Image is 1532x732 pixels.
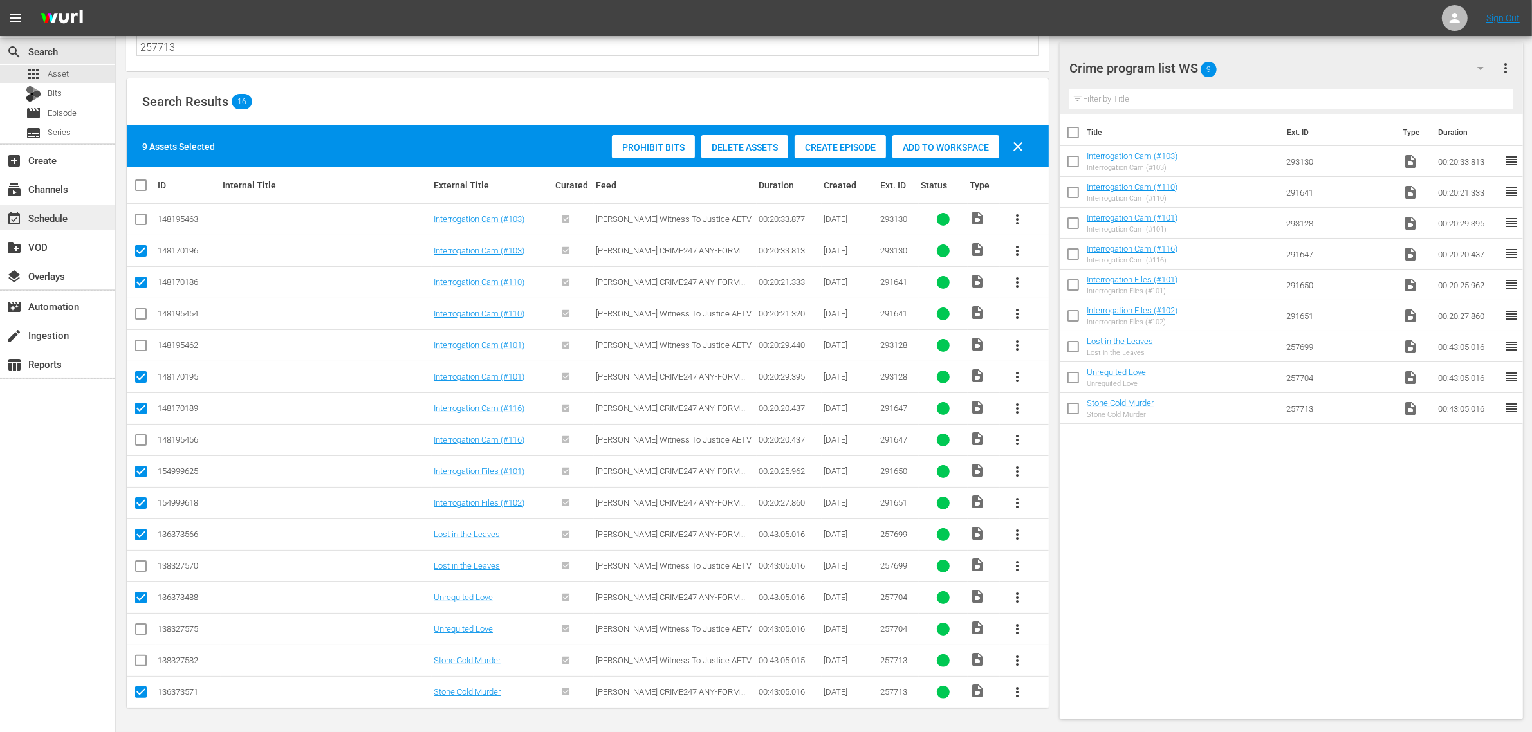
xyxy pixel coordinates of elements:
div: [DATE] [824,214,876,224]
div: 138327575 [158,624,219,634]
span: [PERSON_NAME] Witness To Justice AETV [596,340,752,350]
a: Interrogation Files (#101) [1087,275,1177,284]
button: more_vert [1002,582,1033,613]
span: reorder [1504,277,1519,292]
th: Title [1087,114,1280,151]
div: 00:43:05.016 [759,624,820,634]
span: more_vert [1010,464,1025,479]
span: reorder [1504,246,1519,261]
div: 154999625 [158,466,219,476]
span: 293128 [880,372,907,381]
div: 148170189 [158,403,219,413]
span: more_vert [1010,401,1025,416]
span: 291647 [880,403,907,413]
span: Video [970,589,985,604]
div: Interrogation Files (#101) [1087,287,1177,295]
a: Sign Out [1486,13,1520,23]
div: [DATE] [824,687,876,697]
td: 291647 [1281,239,1398,270]
a: Lost in the Leaves [1087,336,1153,346]
span: Schedule [6,211,22,226]
span: more_vert [1010,653,1025,668]
a: Interrogation Cam (#116) [434,403,524,413]
div: [DATE] [824,529,876,539]
div: Duration [759,180,820,190]
a: Interrogation Files (#101) [434,466,524,476]
a: Interrogation Cam (#110) [434,277,524,287]
a: Interrogation Cam (#116) [434,435,524,444]
td: 291651 [1281,300,1398,331]
div: [DATE] [824,435,876,444]
span: 291651 [880,498,907,508]
span: Video [970,557,985,572]
div: 00:43:05.016 [759,687,820,697]
span: Video [1403,246,1418,262]
div: Status [921,180,966,190]
span: clear [1010,139,1026,154]
div: Unrequited Love [1087,380,1146,388]
span: more_vert [1010,621,1025,637]
span: 257699 [880,529,907,539]
div: Stone Cold Murder [1087,410,1154,419]
a: Interrogation Cam (#101) [434,340,524,350]
span: Video [970,305,985,320]
button: more_vert [1002,361,1033,392]
div: 00:20:21.333 [759,277,820,287]
span: Episode [26,105,41,121]
div: [DATE] [824,592,876,602]
a: Unrequited Love [1087,367,1146,377]
a: Stone Cold Murder [434,687,501,697]
div: [DATE] [824,466,876,476]
div: 00:20:20.437 [759,403,820,413]
a: Interrogation Cam (#101) [1087,213,1177,223]
span: reorder [1504,307,1519,323]
div: 148170186 [158,277,219,287]
span: Episode [48,107,77,120]
span: Delete Assets [701,142,788,152]
div: External Title [434,180,551,190]
div: [DATE] [824,403,876,413]
a: Unrequited Love [434,624,493,634]
div: 00:20:33.877 [759,214,820,224]
span: more_vert [1498,60,1513,76]
span: Overlays [6,269,22,284]
span: [PERSON_NAME] CRIME247 ANY-FORM AETV [596,246,745,265]
span: 257704 [880,592,907,602]
div: 154999618 [158,498,219,508]
span: more_vert [1010,243,1025,259]
span: [PERSON_NAME] Witness To Justice AETV [596,624,752,634]
span: more_vert [1010,495,1025,511]
span: Video [970,652,985,667]
div: Interrogation Cam (#110) [1087,194,1177,203]
span: reorder [1504,153,1519,169]
span: 293130 [880,246,907,255]
span: Video [970,242,985,257]
button: more_vert [1002,645,1033,676]
span: [PERSON_NAME] CRIME247 ANY-FORM AETV [596,403,745,423]
button: more_vert [1002,425,1033,455]
th: Type [1395,114,1430,151]
span: reorder [1504,215,1519,230]
div: Curated [555,180,592,190]
span: Video [970,399,985,415]
td: 257713 [1281,393,1398,424]
span: Automation [6,299,22,315]
a: Lost in the Leaves [434,561,500,571]
div: [DATE] [824,372,876,381]
button: more_vert [1498,53,1513,84]
div: [DATE] [824,561,876,571]
span: more_vert [1010,432,1025,448]
a: Interrogation Cam (#103) [1087,151,1177,161]
th: Duration [1430,114,1508,151]
div: 00:43:05.016 [759,592,820,602]
div: Feed [596,180,754,190]
span: [PERSON_NAME] CRIME247 ANY-FORM AETV [596,277,745,297]
span: Video [970,462,985,478]
span: more_vert [1010,212,1025,227]
div: [DATE] [824,309,876,318]
button: Add to Workspace [892,135,999,158]
div: 00:43:05.016 [759,561,820,571]
div: 136373566 [158,529,219,539]
span: [PERSON_NAME] Witness To Justice AETV [596,309,752,318]
div: 00:20:29.440 [759,340,820,350]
